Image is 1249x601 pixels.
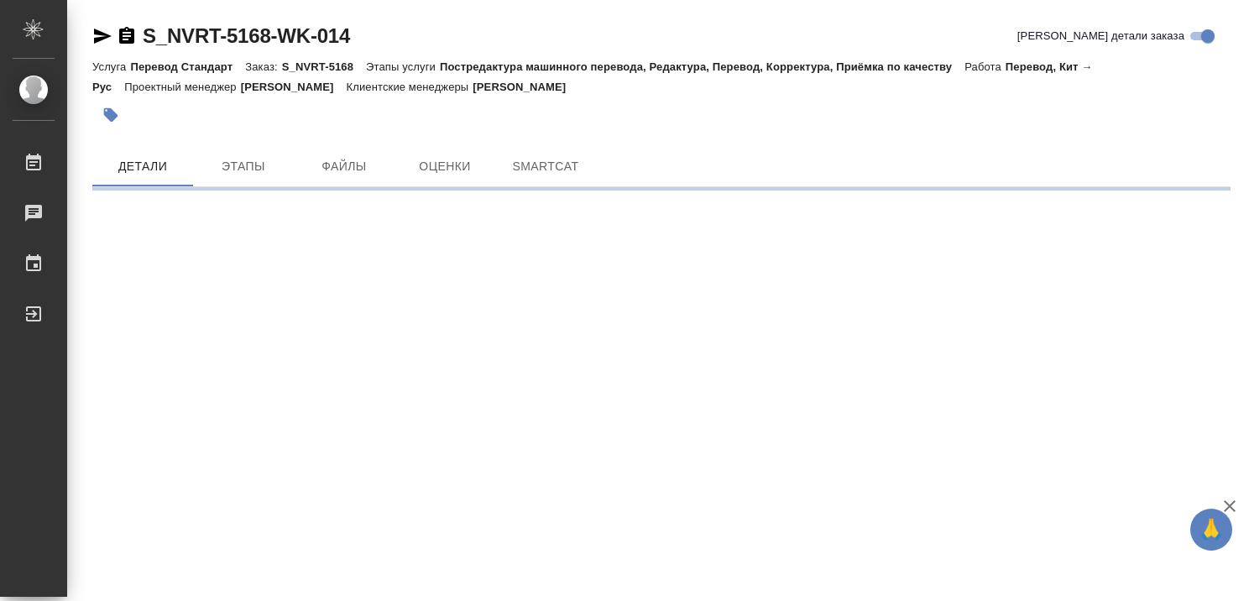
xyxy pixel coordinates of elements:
button: Добавить тэг [92,97,129,133]
p: S_NVRT-5168 [282,60,366,73]
span: 🙏 [1197,512,1225,547]
p: [PERSON_NAME] [473,81,578,93]
button: Скопировать ссылку [117,26,137,46]
span: [PERSON_NAME] детали заказа [1017,28,1184,44]
button: 🙏 [1190,509,1232,551]
p: Перевод Стандарт [130,60,245,73]
p: [PERSON_NAME] [241,81,347,93]
span: Файлы [304,156,384,177]
p: Заказ: [245,60,281,73]
span: Детали [102,156,183,177]
a: S_NVRT-5168-WK-014 [143,24,350,47]
p: Этапы услуги [366,60,440,73]
span: Этапы [203,156,284,177]
p: Проектный менеджер [124,81,240,93]
span: Оценки [405,156,485,177]
p: Работа [964,60,1006,73]
p: Услуга [92,60,130,73]
button: Скопировать ссылку для ЯМессенджера [92,26,112,46]
span: SmartCat [505,156,586,177]
p: Клиентские менеджеры [347,81,473,93]
p: Постредактура машинного перевода, Редактура, Перевод, Корректура, Приёмка по качеству [440,60,964,73]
